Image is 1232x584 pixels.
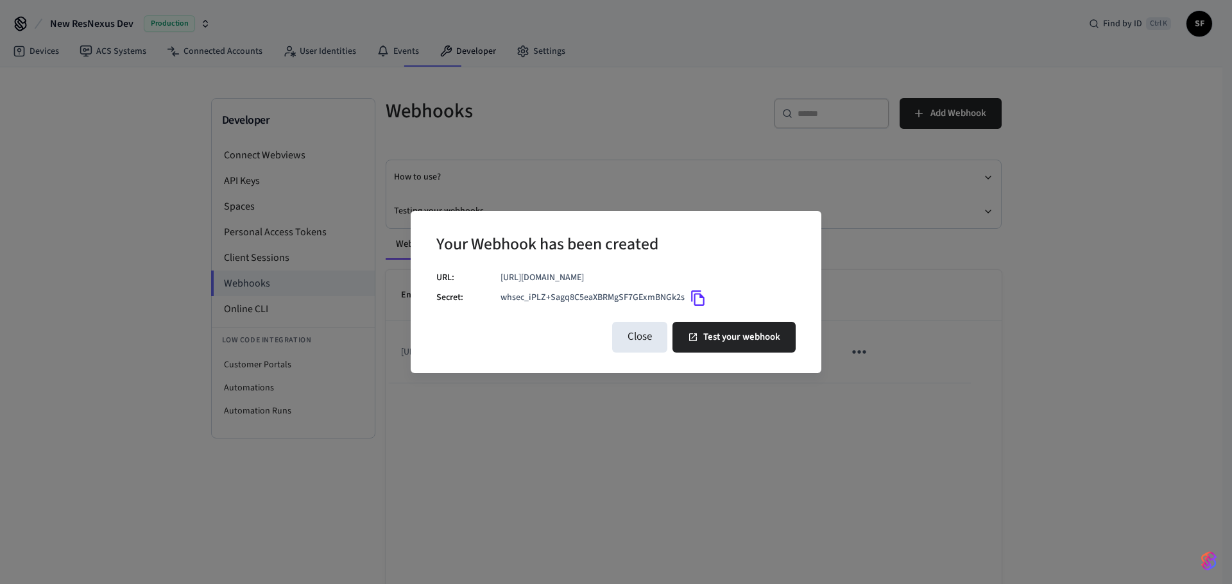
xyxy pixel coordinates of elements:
h2: Your Webhook has been created [436,226,658,265]
p: whsec_iPLZ+Sagq8C5eaXBRMgSF7GExmBNGk2s [501,291,685,305]
p: URL: [436,271,501,285]
img: SeamLogoGradient.69752ec5.svg [1201,551,1217,571]
p: [URL][DOMAIN_NAME] [501,271,796,285]
button: Test your webhook [672,322,796,353]
button: Close [612,322,667,353]
button: Copy [685,285,712,312]
p: Secret: [436,291,501,305]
